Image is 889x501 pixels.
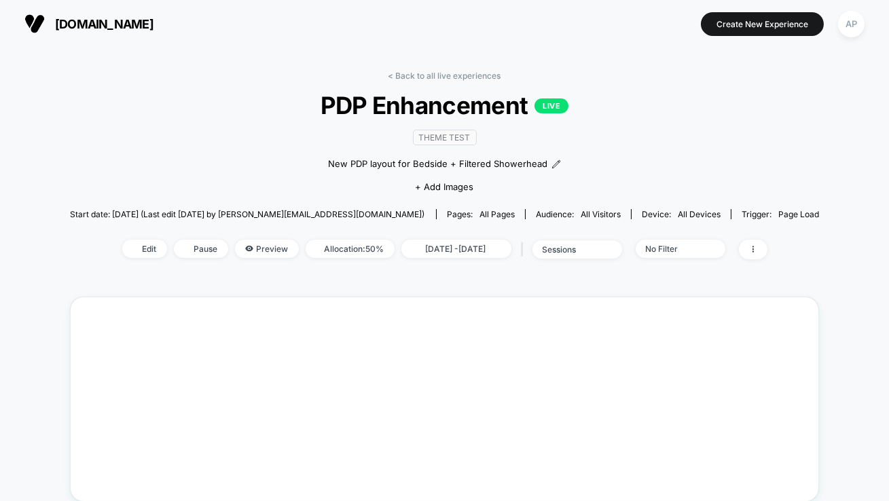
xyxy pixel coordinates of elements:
span: PDP Enhancement [107,91,782,119]
div: Audience: [536,209,621,219]
button: [DOMAIN_NAME] [20,13,158,35]
span: [DOMAIN_NAME] [55,17,153,31]
div: AP [838,11,865,37]
p: LIVE [534,98,568,113]
span: Pause [174,240,228,258]
span: Edit [122,240,167,258]
span: Page Load [778,209,819,219]
div: sessions [543,244,597,255]
div: Pages: [447,209,515,219]
span: Start date: [DATE] (Last edit [DATE] by [PERSON_NAME][EMAIL_ADDRESS][DOMAIN_NAME]) [70,209,424,219]
span: New PDP layout for Bedside + ﻿Filtered Showerhead [329,157,548,171]
span: [DATE] - [DATE] [401,240,511,258]
span: all devices [678,209,721,219]
div: Trigger: [742,209,819,219]
span: Allocation: 50% [306,240,395,258]
button: Create New Experience [701,12,824,36]
span: Preview [235,240,299,258]
button: AP [834,10,869,38]
a: < Back to all live experiences [388,71,501,81]
span: | [518,240,532,259]
span: Device: [631,209,731,219]
img: Visually logo [24,14,45,34]
span: + Add Images [416,181,474,192]
span: all pages [479,209,515,219]
span: All Visitors [581,209,621,219]
div: No Filter [646,244,700,254]
span: Theme Test [413,130,477,145]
